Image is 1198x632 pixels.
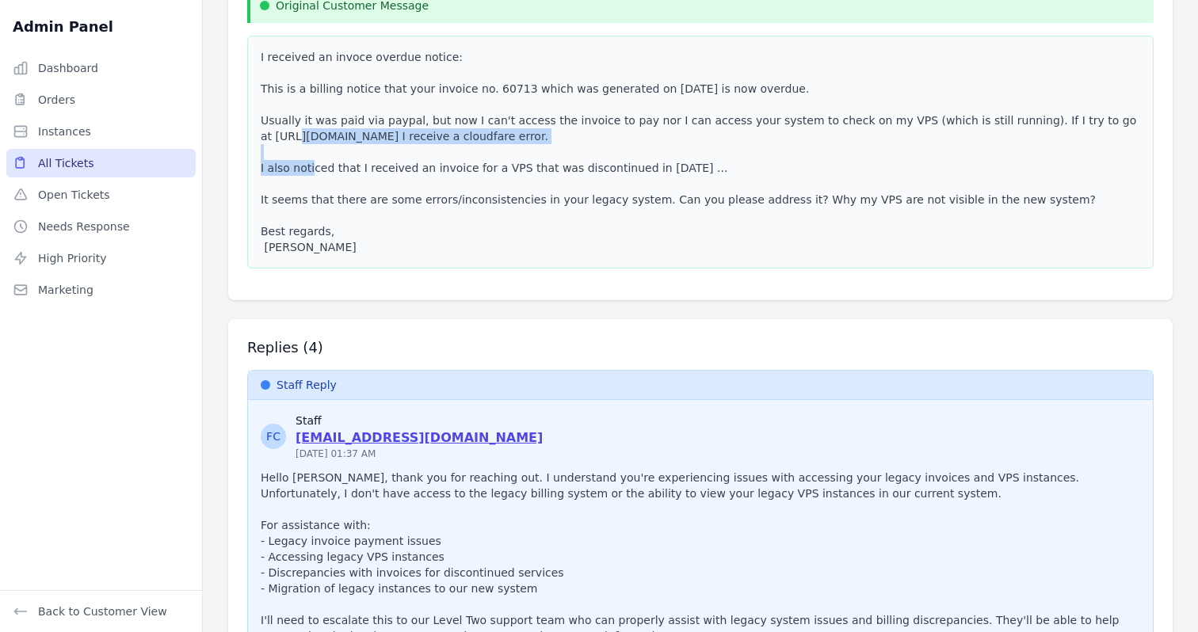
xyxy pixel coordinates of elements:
a: Orders [6,86,196,114]
a: Marketing [6,276,196,304]
a: Instances [6,117,196,146]
a: All Tickets [6,149,196,177]
h2: Admin Panel [13,16,113,38]
span: Staff Reply [277,377,337,393]
span: F C [266,428,280,444]
p: [DATE] 01:37 AM [296,447,543,460]
h3: Replies ( 4 ) [247,338,1154,357]
a: [EMAIL_ADDRESS][DOMAIN_NAME] [296,428,543,447]
p: Staff [296,413,543,428]
a: High Priority [6,244,196,272]
a: Needs Response [6,212,196,241]
a: Back to Customer View [13,603,167,619]
a: Dashboard [6,54,196,82]
p: I received an invoce overdue notice: This is a billing notice that your invoice no. 60713 which w... [261,49,1140,255]
a: Open Tickets [6,181,196,209]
